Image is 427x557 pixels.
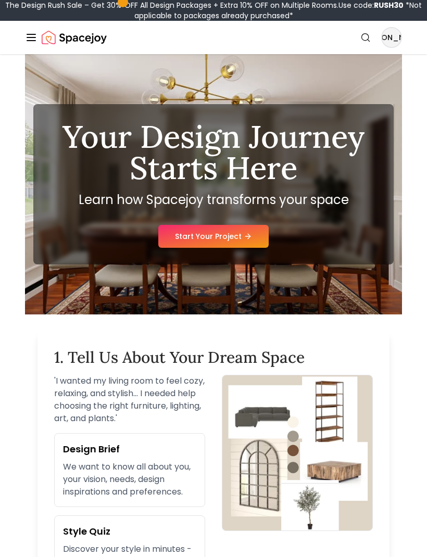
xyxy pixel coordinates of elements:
h2: 1. Tell Us About Your Dream Space [54,348,373,366]
img: Spacejoy Logo [42,27,107,48]
p: Learn how Spacejoy transforms your space [50,192,377,208]
h3: Style Quiz [63,524,196,539]
span: [PERSON_NAME] [382,28,401,47]
a: Start Your Project [158,225,269,248]
a: Spacejoy [42,27,107,48]
h3: Design Brief [63,442,196,457]
p: ' I wanted my living room to feel cozy, relaxing, and stylish... I needed help choosing the right... [54,375,205,425]
button: [PERSON_NAME] [381,27,402,48]
p: We want to know all about you, your vision, needs, design inspirations and preferences. [63,461,196,498]
h1: Your Design Journey Starts Here [50,121,377,183]
nav: Global [25,21,402,54]
img: Design brief form [222,375,373,531]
